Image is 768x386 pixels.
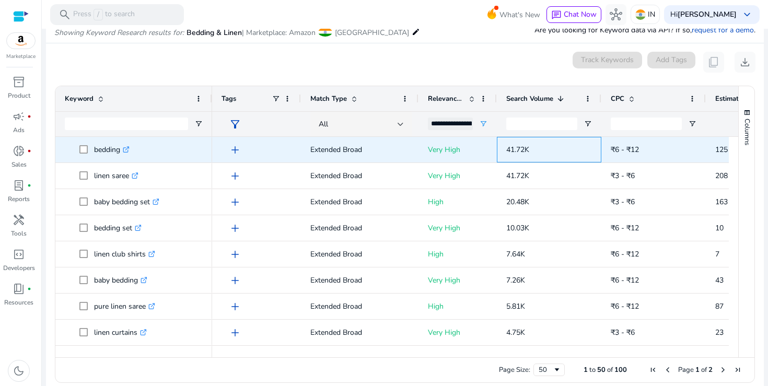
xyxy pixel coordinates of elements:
span: 87 [715,301,724,311]
p: linen club shirts [94,243,155,265]
span: [GEOGRAPHIC_DATA] [335,28,409,38]
span: Match Type [310,94,347,103]
p: linen curtains [94,322,147,343]
span: add [229,326,241,339]
img: in.svg [635,9,646,20]
span: 163 [715,197,728,207]
p: Tools [11,229,27,238]
span: dark_mode [13,365,25,377]
span: ₹3 - ₹6 [611,171,635,181]
p: Very High [428,165,487,186]
span: code_blocks [13,248,25,261]
mat-icon: edit [412,26,420,38]
p: High [428,243,487,265]
div: First Page [649,366,657,374]
span: campaign [13,110,25,123]
button: Open Filter Menu [688,120,696,128]
div: Previous Page [664,366,672,374]
i: Showing Keyword Research results for: [54,28,184,38]
span: Page [678,365,694,375]
span: lab_profile [13,179,25,192]
p: bedding set [94,217,142,239]
span: CPC [611,94,624,103]
span: ₹6 - ₹12 [611,145,639,155]
span: search [59,8,71,21]
p: Press to search [73,9,135,20]
input: CPC Filter Input [611,118,682,130]
span: download [739,56,751,68]
span: 50 [597,365,606,375]
span: of [607,365,613,375]
span: 41.72K [506,171,529,181]
p: Extended Broad [310,139,409,160]
span: ₹6 - ₹12 [611,275,639,285]
span: to [589,365,596,375]
p: Sales [11,160,27,169]
p: pure linen saree [94,296,155,317]
span: 100 [614,365,627,375]
p: Extended Broad [310,243,409,265]
p: Hi [670,11,737,18]
span: / [94,9,103,20]
span: 5.81K [506,301,525,311]
span: add [229,222,241,235]
span: Chat Now [564,9,597,19]
span: hub [610,8,622,21]
span: 43 [715,275,724,285]
div: Page Size: [499,365,530,375]
p: Very High [428,270,487,291]
input: Search Volume Filter Input [506,118,577,130]
p: Very High [428,322,487,343]
span: add [229,274,241,287]
button: Open Filter Menu [584,120,592,128]
span: All [319,119,328,129]
button: Open Filter Menu [194,120,203,128]
span: 7.26K [506,275,525,285]
img: amazon.svg [7,33,35,49]
div: 50 [539,365,553,375]
span: fiber_manual_record [27,149,31,153]
div: Next Page [719,366,727,374]
span: donut_small [13,145,25,157]
p: High [428,191,487,213]
p: Very High [428,217,487,239]
span: | Marketplace: Amazon [242,28,316,38]
span: fiber_manual_record [27,183,31,188]
span: ₹3 - ₹6 [611,197,635,207]
span: handyman [13,214,25,226]
span: 125 [715,145,728,155]
span: 23 [715,327,724,337]
p: Extended Broad [310,217,409,239]
p: baby bedding [94,270,147,291]
span: 10.03K [506,223,529,233]
span: filter_alt [229,118,241,131]
span: Search Volume [506,94,553,103]
button: download [735,52,755,73]
span: fiber_manual_record [27,287,31,291]
span: What's New [499,6,540,24]
span: keyboard_arrow_down [741,8,753,21]
p: linen saree [94,165,138,186]
span: fiber_manual_record [27,114,31,119]
span: 20.48K [506,197,529,207]
span: ₹6 - ₹12 [611,223,639,233]
span: Columns [742,119,752,145]
span: add [229,196,241,208]
span: Tags [222,94,236,103]
span: 7 [715,249,719,259]
span: Keyword [65,94,94,103]
p: Product [8,91,30,100]
p: Extended Broad [310,191,409,213]
button: chatChat Now [546,6,601,23]
button: hub [606,4,626,25]
input: Keyword Filter Input [65,118,188,130]
div: Page Size [533,364,565,376]
span: of [701,365,707,375]
span: add [229,144,241,156]
span: chat [551,10,562,20]
p: Extended Broad [310,270,409,291]
span: add [229,248,241,261]
span: 10 [715,223,724,233]
span: ₹6 - ₹12 [611,301,639,311]
span: 7.64K [506,249,525,259]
